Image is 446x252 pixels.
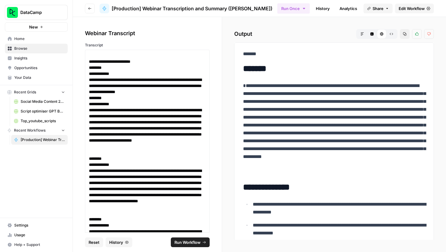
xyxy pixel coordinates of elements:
[11,135,68,145] a: [Production] Webinar Transcription and Summary ([PERSON_NAME])
[100,4,272,13] a: [Production] Webinar Transcription and Summary ([PERSON_NAME])
[5,220,68,230] a: Settings
[5,22,68,32] button: New
[14,232,65,238] span: Usage
[14,89,36,95] span: Recent Grids
[171,237,210,247] button: Run Workflow
[395,4,434,13] a: Edit Workflow
[21,99,65,104] span: Social Media Content 2025
[5,73,68,82] a: Your Data
[336,4,361,13] a: Analytics
[7,7,18,18] img: DataCamp Logo
[21,137,65,143] span: [Production] Webinar Transcription and Summary ([PERSON_NAME])
[5,34,68,44] a: Home
[14,242,65,247] span: Help + Support
[85,237,103,247] button: Reset
[20,9,57,15] span: DataCamp
[312,4,333,13] a: History
[14,55,65,61] span: Insights
[14,36,65,42] span: Home
[174,239,201,245] span: Run Workflow
[11,97,68,106] a: Social Media Content 2025
[5,44,68,53] a: Browse
[106,237,132,247] button: History
[5,126,68,135] button: Recent Workflows
[5,53,68,63] a: Insights
[399,5,425,12] span: Edit Workflow
[5,230,68,240] a: Usage
[363,4,393,13] button: Share
[11,116,68,126] a: Top_youtube_scripts
[14,75,65,80] span: Your Data
[14,65,65,71] span: Opportunities
[21,118,65,124] span: Top_youtube_scripts
[5,88,68,97] button: Recent Grids
[14,46,65,51] span: Browse
[29,24,38,30] span: New
[109,239,123,245] span: History
[5,63,68,73] a: Opportunities
[277,3,310,14] button: Run Once
[5,240,68,250] button: Help + Support
[89,239,100,245] span: Reset
[85,42,210,48] label: Transcript
[21,109,65,114] span: Script optimiser GPT Build V2 Grid
[373,5,383,12] span: Share
[5,5,68,20] button: Workspace: DataCamp
[14,223,65,228] span: Settings
[85,29,210,38] div: Webinar Transcript
[11,106,68,116] a: Script optimiser GPT Build V2 Grid
[14,128,46,133] span: Recent Workflows
[234,29,434,39] h2: Output
[112,5,272,12] span: [Production] Webinar Transcription and Summary ([PERSON_NAME])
